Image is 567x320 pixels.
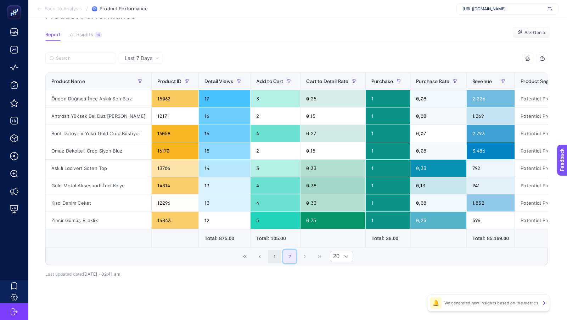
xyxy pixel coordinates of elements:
[301,125,365,142] div: 0,27
[251,160,301,177] div: 3
[462,6,545,12] span: [URL][DOMAIN_NAME]
[152,194,198,211] div: 12296
[251,107,301,125] div: 2
[100,6,147,12] span: Product Performance
[46,125,151,142] div: Bant Detaylı V Yaka Gold Crop Büstiyer
[152,107,198,125] div: 12171
[199,177,250,194] div: 13
[46,160,151,177] div: Askılı Lacivert Saten Top
[444,300,538,306] p: We generated new insights based on the metrics
[51,78,85,84] span: Product Name
[467,177,515,194] div: 941
[467,160,515,177] div: 792
[301,160,365,177] div: 0,33
[253,250,266,263] button: Previous Page
[366,90,410,107] div: 1
[125,55,152,62] span: Last 7 Days
[152,125,198,142] div: 16058
[45,271,83,277] span: Last updated date:
[46,107,151,125] div: Antrasit Yüksek Bel Düz [PERSON_NAME]
[366,160,410,177] div: 1
[366,142,410,159] div: 1
[410,125,466,142] div: 0,07
[204,235,245,242] div: Total: 875.00
[513,27,550,38] button: Ask Genie
[46,90,151,107] div: Önden Düğmeli İnce Askılı Sarı Bluz
[410,194,466,211] div: 0,08
[204,78,233,84] span: Detail Views
[199,194,250,211] div: 13
[467,142,515,159] div: 3.486
[472,78,492,84] span: Revenue
[86,6,88,11] span: /
[301,142,365,159] div: 0,15
[410,90,466,107] div: 0,08
[548,5,552,12] img: svg%3e
[467,90,515,107] div: 2.226
[366,177,410,194] div: 1
[199,160,250,177] div: 14
[152,90,198,107] div: 15062
[45,32,61,38] span: Report
[467,194,515,211] div: 1.852
[467,125,515,142] div: 2.793
[416,78,449,84] span: Purchase Rate
[251,142,301,159] div: 2
[199,90,250,107] div: 17
[330,251,339,262] span: Rows per page
[45,6,82,12] span: Back To Analysis
[4,2,27,8] span: Feedback
[371,78,393,84] span: Purchase
[251,125,301,142] div: 4
[251,212,301,229] div: 5
[152,142,198,159] div: 16170
[256,235,295,242] div: Total: 105.00
[410,177,466,194] div: 0,13
[410,107,466,125] div: 0,08
[410,160,466,177] div: 0,33
[251,194,301,211] div: 4
[366,194,410,211] div: 1
[366,212,410,229] div: 1
[301,90,365,107] div: 0,25
[46,177,151,194] div: Gold Metal Aksesuarlı İnci Kolye
[366,125,410,142] div: 1
[472,235,509,242] div: Total: 85.169.00
[301,194,365,211] div: 0,33
[199,142,250,159] div: 15
[152,177,198,194] div: 14814
[238,250,252,263] button: First Page
[75,32,93,38] span: Insights
[301,212,365,229] div: 0,75
[46,194,151,211] div: Kısa Denim Ceket
[199,125,250,142] div: 16
[251,177,301,194] div: 4
[46,212,151,229] div: Zincir Gümüş Bileklik
[301,107,365,125] div: 0,15
[410,142,466,159] div: 0,08
[467,107,515,125] div: 1.269
[56,56,112,61] input: Search
[83,271,120,277] span: [DATE]・02:41 am
[524,30,545,35] span: Ask Genie
[45,64,548,277] div: Last 7 Days
[157,78,181,84] span: Product ID
[199,107,250,125] div: 16
[256,78,283,84] span: Add to Cart
[283,250,297,263] button: 2
[371,235,404,242] div: Total: 36.00
[199,212,250,229] div: 12
[301,177,365,194] div: 0,38
[268,250,281,263] button: 1
[467,212,515,229] div: 596
[152,212,198,229] div: 14843
[46,142,151,159] div: Omuz Dekolteli Crop Siyah Bluz
[410,212,466,229] div: 0,25
[366,107,410,125] div: 1
[95,32,102,38] div: 10
[430,297,442,309] div: 🔔
[152,160,198,177] div: 13706
[521,78,561,84] span: Product Segment
[306,78,348,84] span: Cart to Detail Rate
[251,90,301,107] div: 3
